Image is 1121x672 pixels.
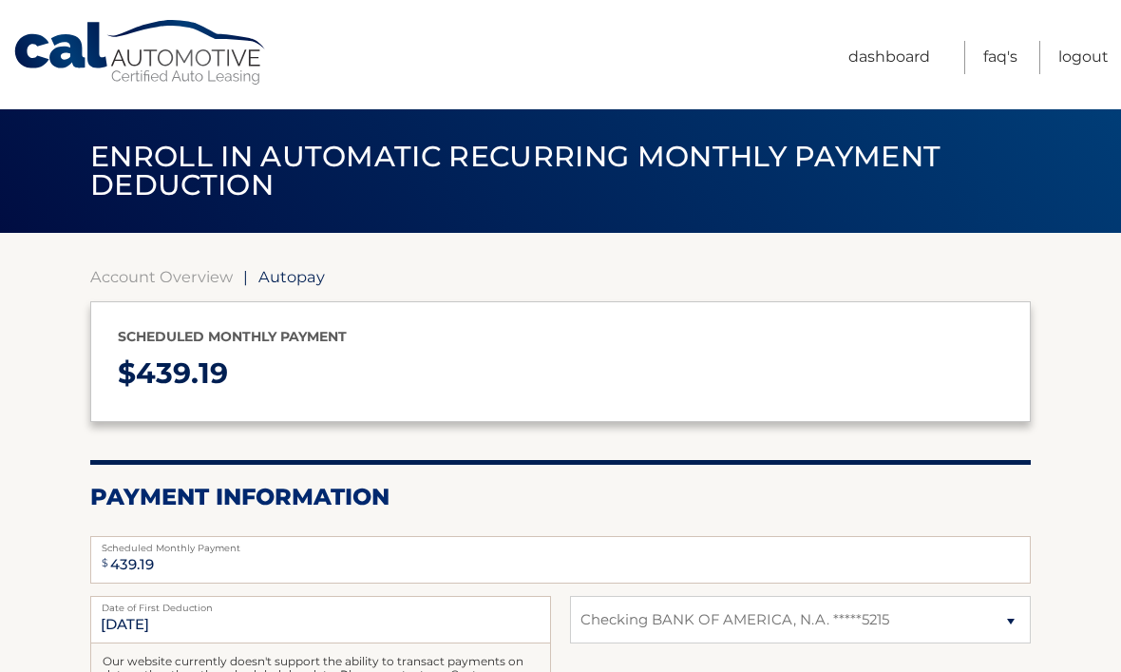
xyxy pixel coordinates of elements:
a: Cal Automotive [12,19,269,86]
label: Date of First Deduction [90,596,551,611]
span: Enroll in automatic recurring monthly payment deduction [90,139,940,202]
a: FAQ's [983,41,1017,74]
span: | [243,267,248,286]
a: Dashboard [848,41,930,74]
a: Logout [1058,41,1109,74]
a: Account Overview [90,267,233,286]
span: 439.19 [136,355,228,391]
input: Payment Date [90,596,551,643]
span: $ [96,542,114,585]
p: $ [118,349,1003,399]
p: Scheduled monthly payment [118,325,1003,349]
span: Autopay [258,267,325,286]
input: Payment Amount [90,536,1031,584]
h2: Payment Information [90,483,1031,511]
label: Scheduled Monthly Payment [90,536,1031,551]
